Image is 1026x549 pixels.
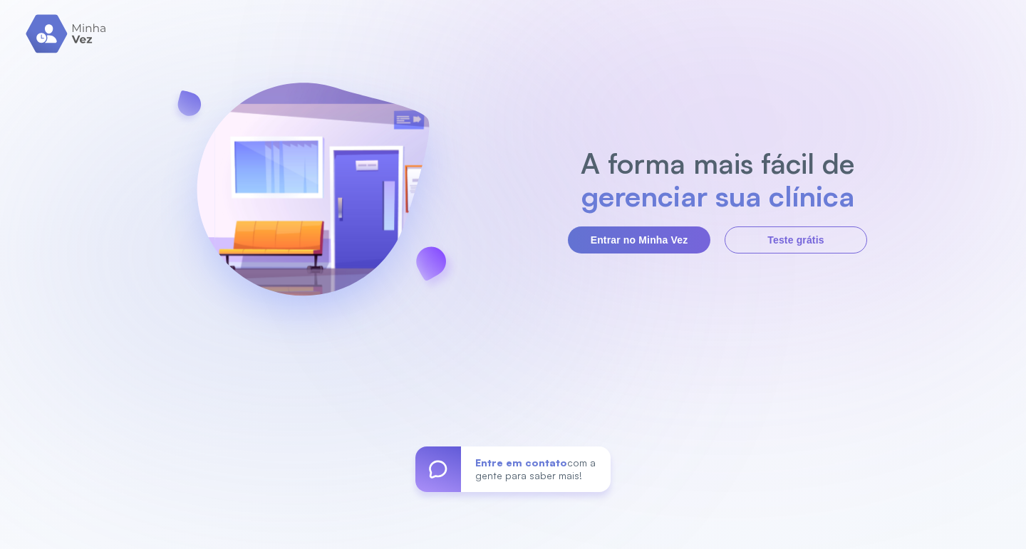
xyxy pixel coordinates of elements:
[415,446,611,492] a: Entre em contatocom a gente para saber mais!
[475,456,567,469] span: Entre em contato
[26,14,108,53] img: logo.svg
[568,226,710,253] button: Entrar no Minha Vez
[574,147,862,179] h2: A forma mais fácil de
[574,179,862,212] h2: gerenciar sua clínica
[725,226,867,253] button: Teste grátis
[461,446,611,492] div: com a gente para saber mais!
[159,45,467,355] img: banner-login.svg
